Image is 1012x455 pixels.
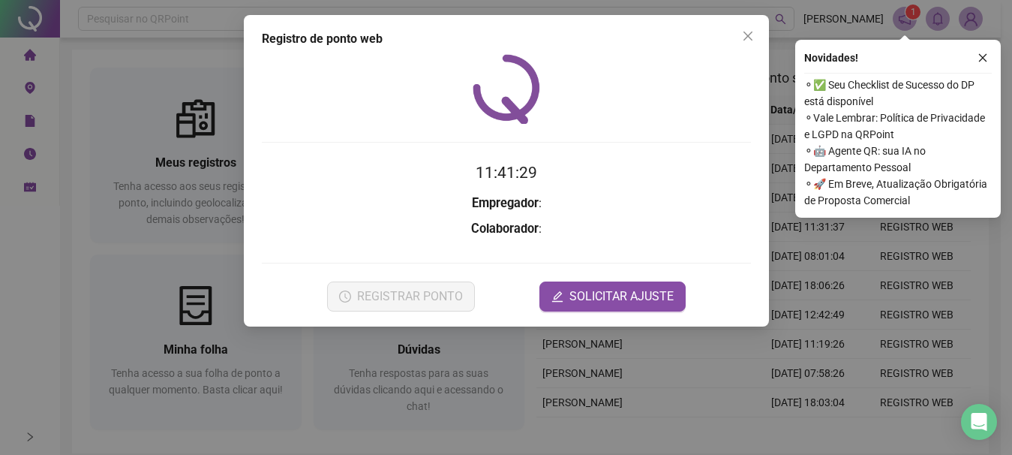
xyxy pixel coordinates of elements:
span: ⚬ 🤖 Agente QR: sua IA no Departamento Pessoal [804,143,992,176]
button: editSOLICITAR AJUSTE [539,282,686,312]
span: close [742,30,754,42]
img: QRPoint [473,54,540,124]
div: Open Intercom Messenger [961,404,997,440]
strong: Colaborador [471,221,539,236]
span: ⚬ ✅ Seu Checklist de Sucesso do DP está disponível [804,77,992,110]
h3: : [262,194,751,213]
span: ⚬ 🚀 Em Breve, Atualização Obrigatória de Proposta Comercial [804,176,992,209]
div: Registro de ponto web [262,30,751,48]
span: edit [551,291,563,303]
button: REGISTRAR PONTO [326,282,474,312]
span: SOLICITAR AJUSTE [569,288,674,306]
strong: Empregador [471,196,538,210]
time: 11:41:29 [476,164,537,182]
h3: : [262,219,751,239]
span: ⚬ Vale Lembrar: Política de Privacidade e LGPD na QRPoint [804,110,992,143]
span: Novidades ! [804,50,858,66]
button: Close [736,24,760,48]
span: close [977,53,988,63]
